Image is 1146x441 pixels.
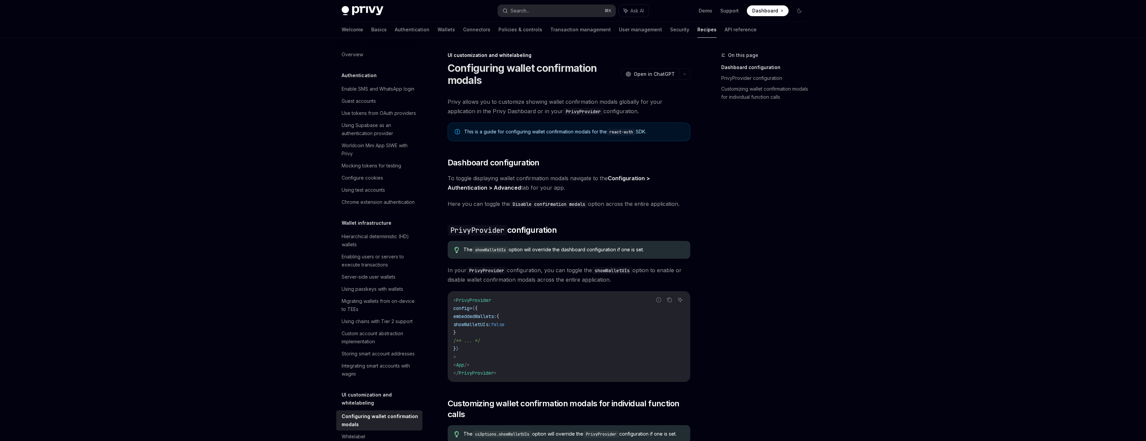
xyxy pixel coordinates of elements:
[342,22,363,38] a: Welcome
[699,7,712,14] a: Demo
[448,199,690,209] span: Here you can toggle the option across the entire application.
[342,162,401,170] div: Mocking tokens for testing
[496,313,499,319] span: {
[342,391,422,407] h5: UI customization and whitelabeling
[752,7,778,14] span: Dashboard
[342,297,418,313] div: Migrating wallets from on-device to TEEs
[342,273,395,281] div: Server-side user wallets
[448,265,690,284] span: In your configuration, you can toggle the option to enable or disable wallet confirmation modals ...
[342,285,403,293] div: Using passkeys with wallets
[336,119,422,139] a: Using Supabase as an authentication provider
[630,7,644,14] span: Ask AI
[697,22,717,38] a: Recipes
[448,174,690,192] span: To toggle displaying wallet confirmation modals navigate to the tab for your app.
[459,370,494,376] span: PrivyProvider
[336,251,422,271] a: Enabling users or servers to execute transactions
[448,62,619,86] h1: Configuring wallet confirmation modals
[466,267,507,274] code: PrivyProvider
[619,22,662,38] a: User management
[453,313,496,319] span: embeddedWallets:
[342,121,418,137] div: Using Supabase as an authentication provider
[454,247,459,253] svg: Tip
[634,71,675,77] span: Open in ChatGPT
[728,51,758,59] span: On this page
[342,219,391,227] h5: Wallet infrastructure
[491,321,505,327] span: false
[342,6,383,15] img: dark logo
[607,129,636,135] code: react-auth
[494,370,496,376] span: >
[473,431,532,438] code: uiOptions.showWalletUIs
[472,305,475,311] span: {
[747,5,789,16] a: Dashboard
[563,108,603,115] code: PrivyProvider
[448,97,690,116] span: Privy allows you to customize showing wallet confirmation modals globally for your application in...
[511,7,529,15] div: Search...
[453,354,456,360] span: >
[336,107,422,119] a: Use tokens from OAuth providers
[604,8,612,13] span: ⌘ K
[721,73,810,84] a: PrivyProvider configuration
[342,329,418,346] div: Custom account abstraction implementation
[395,22,429,38] a: Authentication
[720,7,739,14] a: Support
[342,433,365,441] div: Whitelabel
[342,71,377,80] h5: Authentication
[583,431,619,438] code: PrivyProvider
[725,22,757,38] a: API reference
[453,329,456,336] span: }
[676,295,685,304] button: Ask AI
[336,83,422,95] a: Enable SMS and WhatsApp login
[498,5,616,17] button: Search...⌘K
[336,283,422,295] a: Using passkeys with wallets
[342,253,418,269] div: Enabling users or servers to execute transactions
[453,321,491,327] span: showWalletUIs:
[336,230,422,251] a: Hierarchical deterministic (HD) wallets
[670,22,689,38] a: Security
[463,22,490,38] a: Connectors
[794,5,805,16] button: Toggle dark mode
[473,247,509,253] code: showWalletUIs
[453,305,470,311] span: config
[654,295,663,304] button: Report incorrect code
[463,246,683,253] div: The option will override the dashboard configuration if one is set.
[498,22,542,38] a: Policies & controls
[453,370,459,376] span: </
[448,225,557,235] span: configuration
[336,95,422,107] a: Guest accounts
[336,196,422,208] a: Chrome extension authentication
[454,431,459,437] svg: Tip
[464,128,683,135] div: This is a guide for configuring wallet confirmation modals for the SDK.
[448,157,540,168] span: Dashboard configuration
[453,362,456,368] span: <
[336,315,422,327] a: Using chains with Tier 2 support
[456,297,491,303] span: PrivyProvider
[721,84,810,102] a: Customizing wallet confirmation modals for individual function calls
[475,305,478,311] span: {
[336,160,422,172] a: Mocking tokens for testing
[336,184,422,196] a: Using test accounts
[342,350,415,358] div: Storing smart account addresses
[438,22,455,38] a: Wallets
[342,51,363,59] div: Overview
[550,22,611,38] a: Transaction management
[510,200,588,208] code: Disable confirmation modals
[342,97,376,105] div: Guest accounts
[342,186,385,194] div: Using test accounts
[336,348,422,360] a: Storing smart account addresses
[456,346,459,352] span: }
[342,232,418,249] div: Hierarchical deterministic (HD) wallets
[342,85,414,93] div: Enable SMS and WhatsApp login
[470,305,472,311] span: =
[336,271,422,283] a: Server-side user wallets
[342,317,413,325] div: Using chains with Tier 2 support
[336,327,422,348] a: Custom account abstraction implementation
[342,362,418,378] div: Integrating smart accounts with wagmi
[721,62,810,73] a: Dashboard configuration
[336,172,422,184] a: Configure cookies
[456,362,464,368] span: App
[448,398,690,420] span: Customizing wallet confirmation modals for individual function calls
[336,360,422,380] a: Integrating smart accounts with wagmi
[463,431,683,438] span: The option will override the configuration if one is set.
[336,410,422,431] a: Configuring wallet confirmation modals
